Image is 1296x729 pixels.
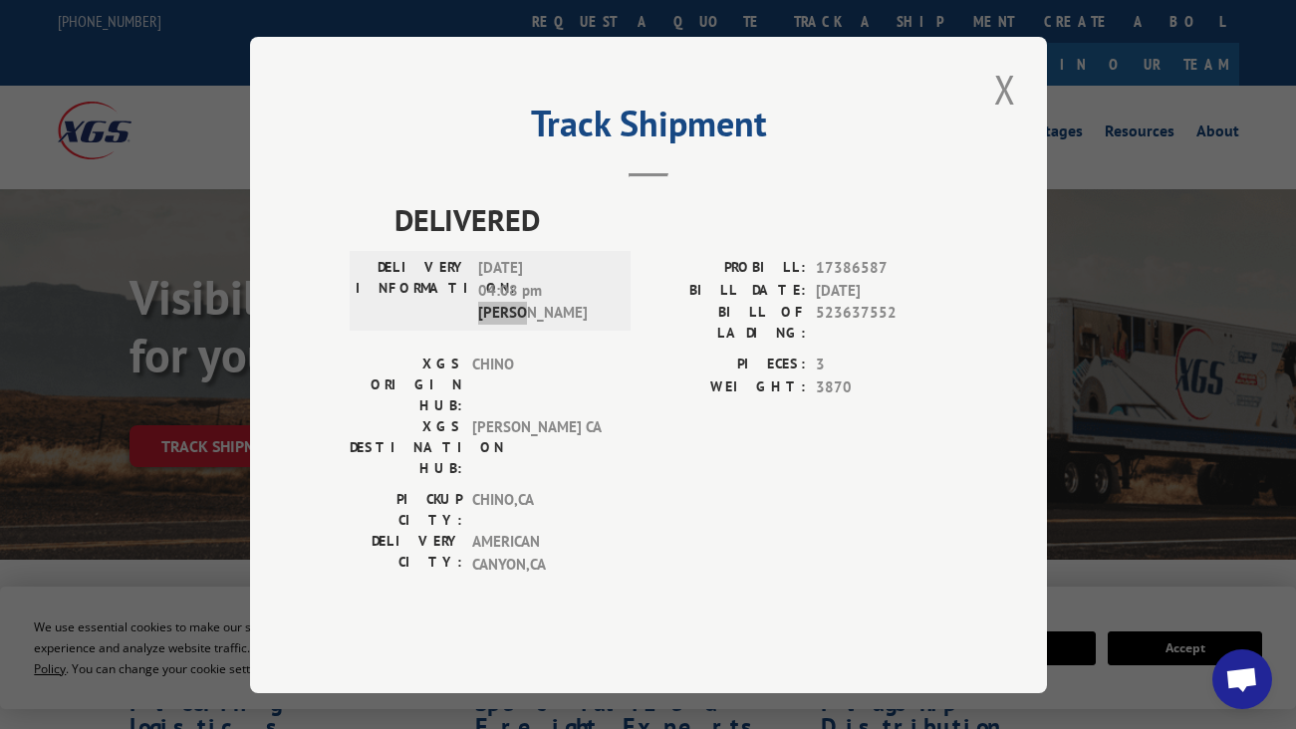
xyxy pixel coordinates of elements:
span: [PERSON_NAME] CA [472,416,607,479]
label: DELIVERY CITY: [350,531,462,576]
label: PROBILL: [648,257,806,280]
h2: Track Shipment [350,110,947,147]
label: BILL OF LADING: [648,302,806,344]
a: Open chat [1212,649,1272,709]
span: DELIVERED [394,197,947,242]
span: CHINO [472,354,607,416]
label: XGS ORIGIN HUB: [350,354,462,416]
label: WEIGHT: [648,375,806,398]
button: Close modal [988,62,1022,117]
label: BILL DATE: [648,279,806,302]
label: PICKUP CITY: [350,489,462,531]
label: DELIVERY INFORMATION: [356,257,468,325]
span: CHINO , CA [472,489,607,531]
span: 523637552 [816,302,947,344]
span: [DATE] 04:08 pm [PERSON_NAME] [478,257,613,325]
span: 3870 [816,375,947,398]
span: 17386587 [816,257,947,280]
span: 3 [816,354,947,376]
label: PIECES: [648,354,806,376]
label: XGS DESTINATION HUB: [350,416,462,479]
span: AMERICAN CANYON , CA [472,531,607,576]
span: [DATE] [816,279,947,302]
